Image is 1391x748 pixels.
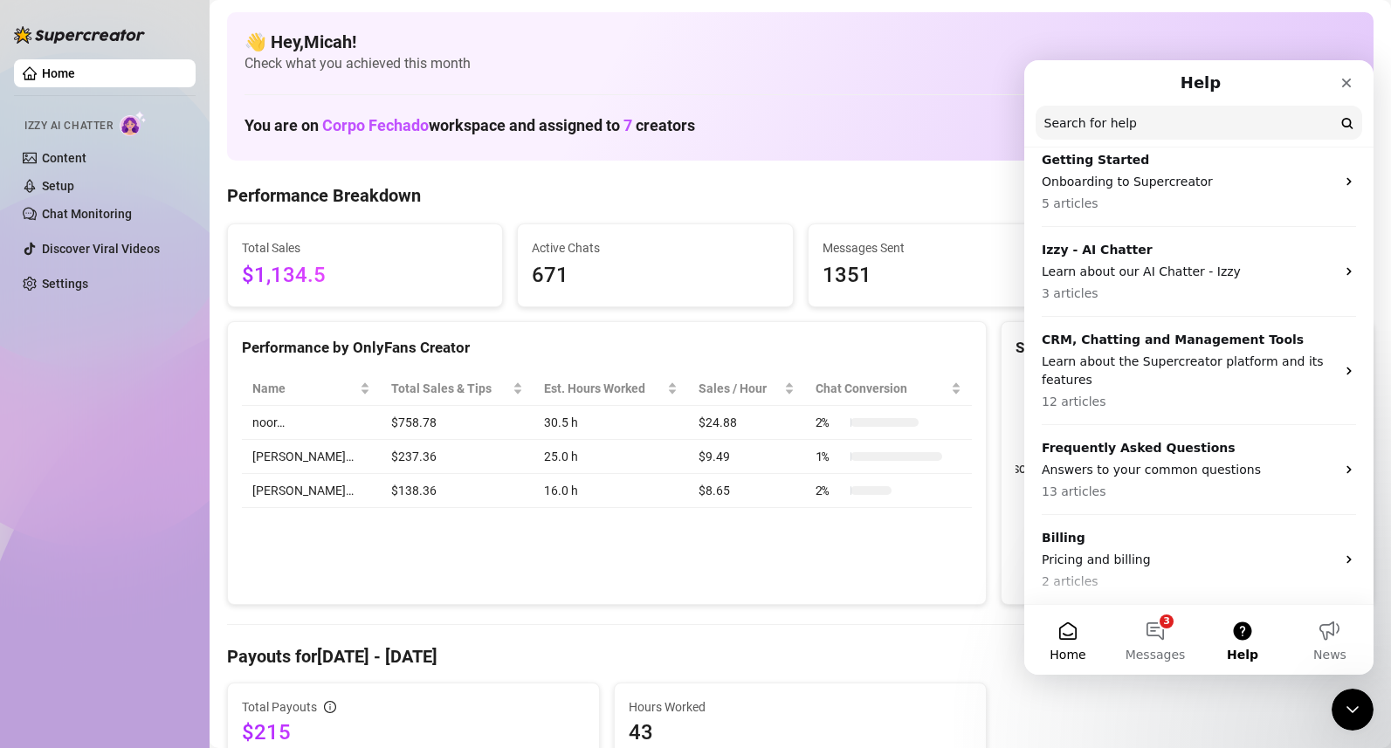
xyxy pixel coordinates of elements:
[534,406,688,440] td: 30.5 h
[381,406,534,440] td: $758.78
[324,701,336,713] span: info-circle
[242,372,381,406] th: Name
[242,440,381,474] td: [PERSON_NAME]…
[42,207,132,221] a: Chat Monitoring
[1024,60,1374,675] iframe: Intercom live chat
[544,379,664,398] div: Est. Hours Worked
[816,481,844,500] span: 2 %
[688,474,805,508] td: $8.65
[381,440,534,474] td: $237.36
[805,372,972,406] th: Chat Conversion
[244,54,1356,73] span: Check what you achieved this month
[823,259,1069,292] span: 1351
[816,447,844,466] span: 1 %
[629,697,972,717] span: Hours Worked
[534,474,688,508] td: 16.0 h
[42,66,75,80] a: Home
[242,474,381,508] td: [PERSON_NAME]…
[823,238,1069,257] span: Messages Sent
[244,30,1356,54] h4: 👋 Hey, Micah !
[42,179,74,193] a: Setup
[242,336,972,360] div: Performance by OnlyFans Creator
[252,379,356,398] span: Name
[629,718,972,746] span: 43
[1332,689,1374,731] iframe: Intercom live chat
[688,406,805,440] td: $24.88
[381,372,534,406] th: Total Sales & Tips
[1016,336,1359,360] div: Sales by OnlyFans Creator
[688,372,805,406] th: Sales / Hour
[623,116,632,134] span: 7
[24,118,113,134] span: Izzy AI Chatter
[242,259,488,292] span: $1,134.5
[14,26,145,44] img: logo-BBDzfeDw.svg
[381,474,534,508] td: $138.36
[120,111,147,136] img: AI Chatter
[42,277,88,291] a: Settings
[532,259,778,292] span: 671
[391,379,510,398] span: Total Sales & Tips
[242,718,585,746] span: $215
[322,116,429,134] span: Corpo Fechado
[816,413,844,432] span: 2 %
[816,379,947,398] span: Chat Conversion
[242,406,381,440] td: noor…
[532,238,778,257] span: Active Chats
[688,440,805,474] td: $9.49
[244,116,695,135] h1: You are on workspace and assigned to creators
[534,440,688,474] td: 25.0 h
[42,242,160,256] a: Discover Viral Videos
[242,238,488,257] span: Total Sales
[42,151,86,165] a: Content
[242,697,317,717] span: Total Payouts
[227,183,421,208] h4: Performance Breakdown
[227,644,1374,669] h4: Payouts for [DATE] - [DATE]
[699,379,781,398] span: Sales / Hour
